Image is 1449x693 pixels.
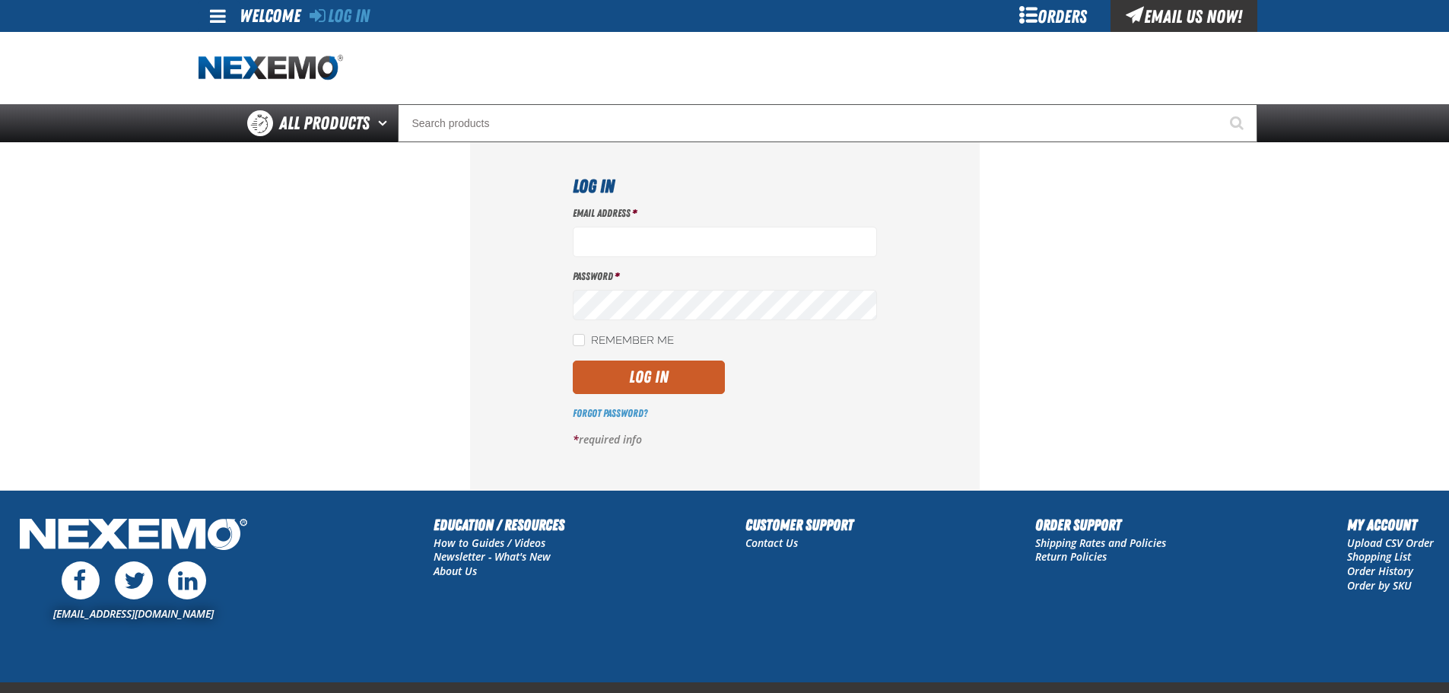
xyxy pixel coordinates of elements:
[573,407,647,419] a: Forgot Password?
[199,55,343,81] a: Home
[434,549,551,564] a: Newsletter - What's New
[573,269,877,284] label: Password
[745,536,798,550] a: Contact Us
[1347,564,1413,578] a: Order History
[1347,549,1411,564] a: Shopping List
[15,513,252,558] img: Nexemo Logo
[434,564,477,578] a: About Us
[1347,578,1412,593] a: Order by SKU
[573,206,877,221] label: Email Address
[573,433,877,447] p: required info
[1035,536,1166,550] a: Shipping Rates and Policies
[573,334,585,346] input: Remember Me
[1035,513,1166,536] h2: Order Support
[199,55,343,81] img: Nexemo logo
[398,104,1257,142] input: Search
[745,513,853,536] h2: Customer Support
[573,173,877,200] h1: Log In
[1219,104,1257,142] button: Start Searching
[1347,536,1434,550] a: Upload CSV Order
[310,5,370,27] a: Log In
[53,606,214,621] a: [EMAIL_ADDRESS][DOMAIN_NAME]
[1035,549,1107,564] a: Return Policies
[573,361,725,394] button: Log In
[573,334,674,348] label: Remember Me
[434,536,545,550] a: How to Guides / Videos
[1347,513,1434,536] h2: My Account
[434,513,564,536] h2: Education / Resources
[373,104,398,142] button: Open All Products pages
[279,110,370,137] span: All Products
